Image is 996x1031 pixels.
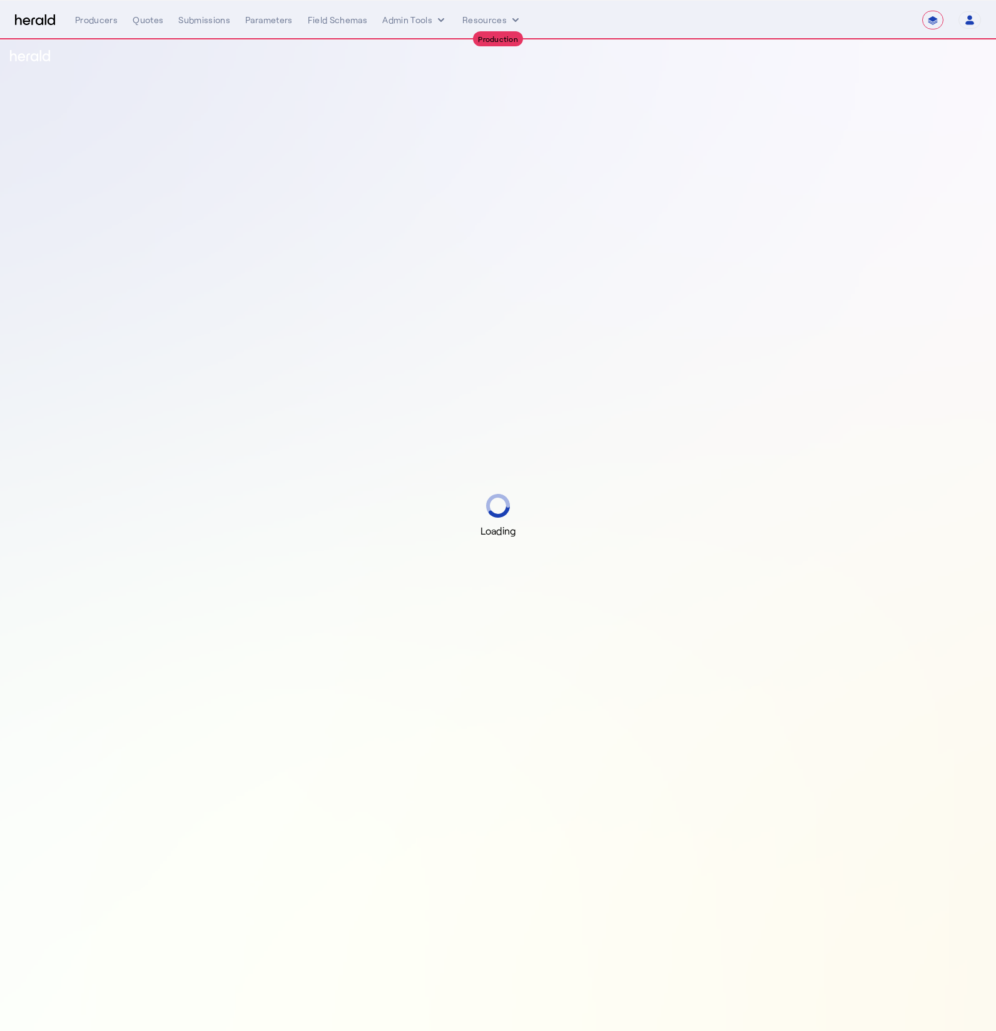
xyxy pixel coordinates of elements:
div: Field Schemas [308,14,368,26]
div: Producers [75,14,118,26]
button: Resources dropdown menu [462,14,522,26]
div: Quotes [133,14,163,26]
button: internal dropdown menu [382,14,447,26]
div: Parameters [245,14,293,26]
img: Herald Logo [15,14,55,26]
div: Submissions [178,14,230,26]
div: Production [473,31,523,46]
